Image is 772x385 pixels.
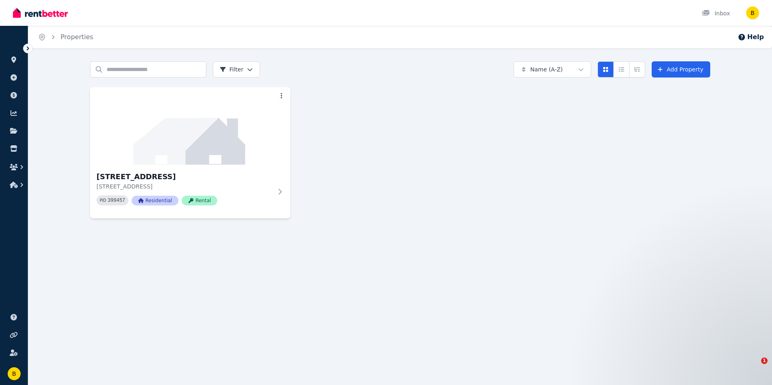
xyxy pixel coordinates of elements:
[629,61,645,77] button: Expanded list view
[61,33,93,41] a: Properties
[761,358,768,364] span: 1
[90,87,290,218] a: 31 Ballymote Gardens, Ridgewood[STREET_ADDRESS][STREET_ADDRESS]PID 399457ResidentialRental
[182,196,217,205] span: Rental
[652,61,710,77] a: Add Property
[96,182,273,190] p: [STREET_ADDRESS]
[598,61,614,77] button: Card view
[8,367,21,380] img: ballymotegardens@protonmail.com
[598,61,645,77] div: View options
[96,171,273,182] h3: [STREET_ADDRESS]
[132,196,178,205] span: Residential
[514,61,591,77] button: Name (A-Z)
[702,9,730,17] div: Inbox
[13,7,68,19] img: RentBetter
[213,61,260,77] button: Filter
[100,198,106,203] small: PID
[220,65,243,73] span: Filter
[28,26,103,48] nav: Breadcrumb
[613,61,629,77] button: Compact list view
[90,87,290,165] img: 31 Ballymote Gardens, Ridgewood
[745,358,764,377] iframe: Intercom live chat
[746,6,759,19] img: ballymotegardens@protonmail.com
[276,90,287,102] button: More options
[108,198,125,203] code: 399457
[738,32,764,42] button: Help
[530,65,563,73] span: Name (A-Z)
